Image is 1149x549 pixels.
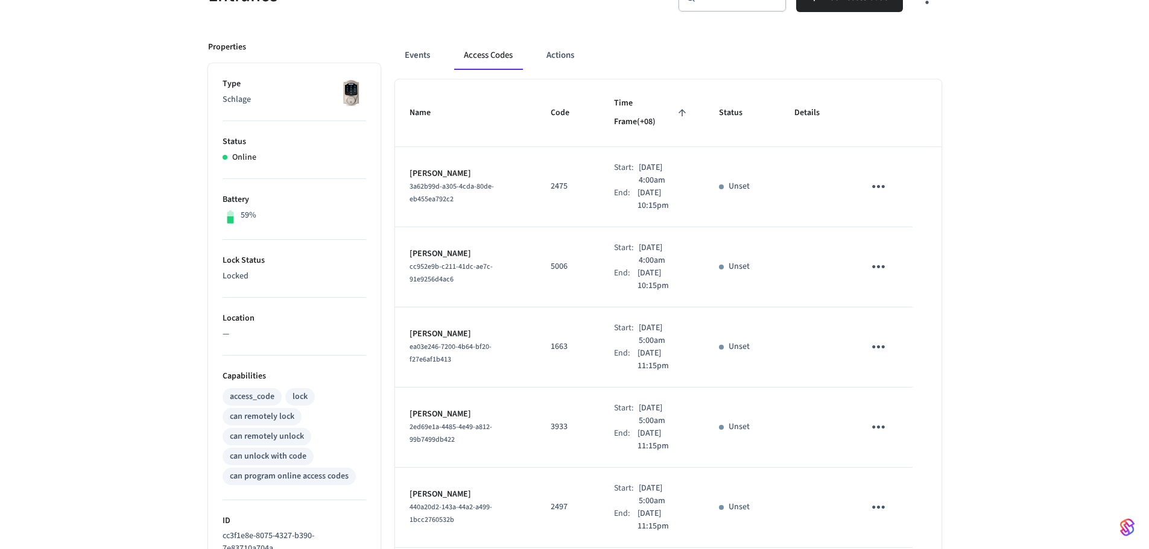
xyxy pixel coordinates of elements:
p: 59% [241,209,256,222]
span: Name [410,104,446,122]
button: Events [395,41,440,70]
div: Start: [614,162,639,187]
p: [PERSON_NAME] [410,248,522,260]
p: Unset [729,180,750,193]
div: Start: [614,242,639,267]
span: 2ed69e1a-4485-4e49-a812-99b7499db422 [410,422,492,445]
p: [PERSON_NAME] [410,168,522,180]
p: [DATE] 4:00am [639,242,690,267]
p: [DATE] 10:15pm [638,187,690,212]
p: 2475 [551,180,585,193]
div: End: [614,507,638,533]
p: Unset [729,260,750,273]
div: ant example [395,41,942,70]
img: SeamLogoGradient.69752ec5.svg [1120,518,1135,537]
p: [PERSON_NAME] [410,488,522,501]
p: Unset [729,340,750,353]
div: access_code [230,391,274,403]
span: ea03e246-7200-4b64-bf20-f27e6af1b413 [410,342,492,365]
div: lock [293,391,308,403]
p: Lock Status [223,254,366,267]
button: Access Codes [454,41,522,70]
p: Status [223,136,366,148]
button: Actions [537,41,584,70]
span: Status [719,104,758,122]
span: 3a62b99d-a305-4cda-80de-eb455ea792c2 [410,181,494,204]
span: Details [794,104,835,122]
div: End: [614,427,638,453]
div: Start: [614,322,639,347]
span: Code [551,104,585,122]
p: [DATE] 5:00am [639,322,690,347]
div: can remotely lock [230,410,294,423]
p: Schlage [223,93,366,106]
p: Battery [223,193,366,206]
p: 2497 [551,501,585,513]
div: can remotely unlock [230,430,304,443]
p: [DATE] 11:15pm [638,507,690,533]
p: [DATE] 11:15pm [638,427,690,453]
p: Locked [223,270,366,283]
div: Start: [614,482,639,507]
p: Unset [729,501,750,513]
p: 5006 [551,260,585,273]
p: Unset [729,421,750,433]
p: Location [223,312,366,325]
p: [DATE] 11:15pm [638,347,690,372]
p: Type [223,78,366,90]
p: Online [232,151,256,164]
p: 3933 [551,421,585,433]
p: [PERSON_NAME] [410,408,522,421]
div: End: [614,187,638,212]
img: Schlage Sense Smart Deadbolt with Camelot Trim, Front [336,78,366,108]
div: can program online access codes [230,470,349,483]
p: Properties [208,41,246,54]
span: Time Frame(+08) [614,94,690,132]
p: [DATE] 5:00am [639,482,690,507]
div: Start: [614,402,639,427]
div: can unlock with code [230,450,306,463]
div: End: [614,267,638,292]
p: [DATE] 5:00am [639,402,690,427]
span: 440a20d2-143a-44a2-a499-1bcc2760532b [410,502,492,525]
p: [PERSON_NAME] [410,328,522,340]
p: 1663 [551,340,585,353]
p: [DATE] 10:15pm [638,267,690,292]
p: Capabilities [223,370,366,383]
div: End: [614,347,638,372]
p: ID [223,515,366,527]
span: cc952e9b-c211-41dc-ae7c-91e9256d4ac6 [410,262,493,284]
p: [DATE] 4:00am [639,162,690,187]
p: — [223,328,366,340]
